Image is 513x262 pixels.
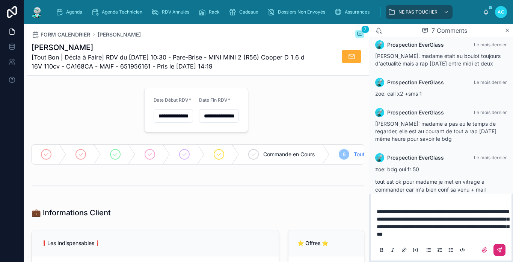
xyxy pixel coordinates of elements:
[387,109,444,116] span: Prospection EverGlass
[387,154,444,161] span: Prospection EverGlass
[474,110,507,115] span: Le mois dernier
[32,207,111,218] h1: 💼 Informations Client
[41,240,101,246] span: ❗Les Indispensables❗
[149,5,195,19] a: RDV Annulés
[332,5,375,19] a: Assurances
[53,5,88,19] a: Agenda
[297,240,328,246] span: ⭐ Offres ⭐
[355,30,364,39] button: 7
[50,4,483,20] div: scrollable content
[345,9,370,15] span: Assurances
[196,5,225,19] a: Rack
[263,151,315,158] span: Commande en Cours
[278,9,325,15] span: Dossiers Non Envoyés
[432,26,467,35] span: 7 Comments
[226,5,264,19] a: Cadeaux
[265,5,330,19] a: Dossiers Non Envoyés
[354,151,454,158] span: Tout Bon | Décla à [GEOGRAPHIC_DATA]
[32,42,308,53] h1: [PERSON_NAME]
[209,9,220,15] span: Rack
[343,151,346,157] span: 8
[375,53,501,67] span: [PERSON_NAME]: madame etait au boulot toujours d'actualité mais a rap [DATE] entre midi et deux
[398,9,438,15] span: NE PAS TOUCHER
[89,5,148,19] a: Agenda Technicien
[98,31,141,38] a: [PERSON_NAME]
[32,31,90,38] a: FORM CALENDRIER
[30,6,44,18] img: App logo
[361,26,369,33] span: 7
[375,165,507,173] p: zoe: bdg oui fr 50
[375,90,422,97] span: zoe: call x2 +sms 1
[387,41,444,49] span: Prospection EverGlass
[386,5,453,19] a: NE PAS TOUCHER
[239,9,258,15] span: Cadeaux
[32,53,308,71] span: [Tout Bon | Décla à Faire] RDV du [DATE] 10:30 - Pare-Brise - MINI MINI 2 (R56) Cooper D 1.6 d 16...
[199,97,228,103] span: Date Fin RDV
[474,155,507,160] span: Le mois dernier
[41,31,90,38] span: FORM CALENDRIER
[375,178,507,193] p: tout est ok pour madame je met en vitrage a commander car m'a bien conf sa venu + mail
[375,120,496,142] span: [PERSON_NAME]: madame a pas eu le temps de regarder, elle est au courant de tout a rap [DATE] mêm...
[162,9,189,15] span: RDV Annulés
[387,79,444,86] span: Prospection EverGlass
[474,42,507,47] span: Le mois dernier
[66,9,82,15] span: Agenda
[498,9,504,15] span: AC
[474,79,507,85] span: Le mois dernier
[102,9,142,15] span: Agenda Technicien
[154,97,189,103] span: Date Début RDV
